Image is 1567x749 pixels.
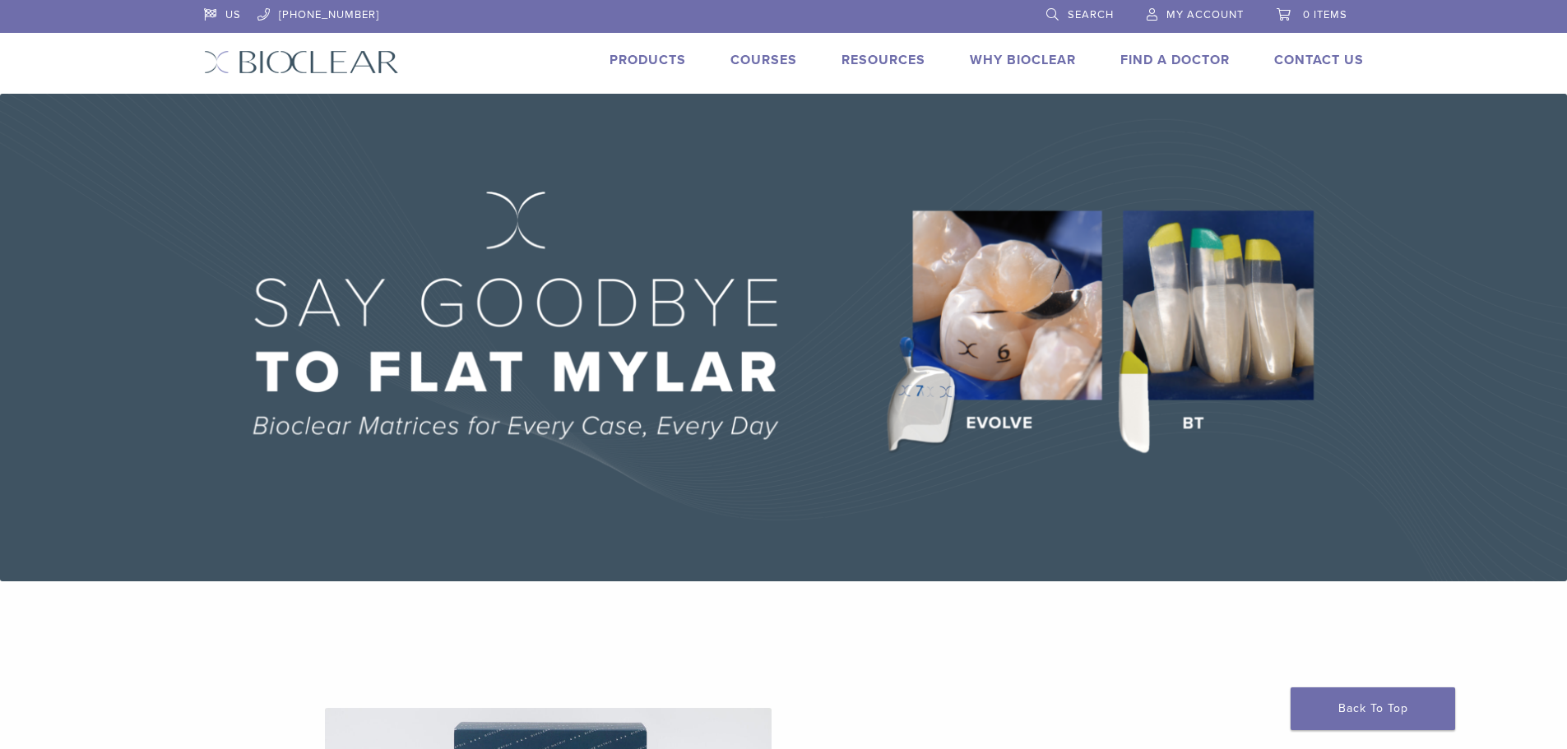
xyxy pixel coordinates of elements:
[1291,687,1455,730] a: Back To Top
[970,52,1076,68] a: Why Bioclear
[1303,8,1347,21] span: 0 items
[204,50,399,74] img: Bioclear
[1120,52,1230,68] a: Find A Doctor
[730,52,797,68] a: Courses
[610,52,686,68] a: Products
[1068,8,1114,21] span: Search
[1166,8,1244,21] span: My Account
[841,52,925,68] a: Resources
[1274,52,1364,68] a: Contact Us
